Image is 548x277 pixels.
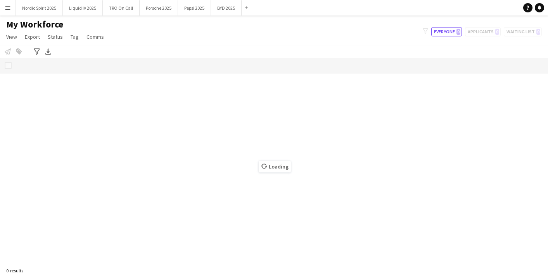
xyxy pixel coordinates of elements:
span: Tag [71,33,79,40]
app-action-btn: Export XLSX [43,47,53,56]
button: TRO On Call [103,0,140,15]
button: Everyone0 [431,27,462,36]
button: Porsche 2025 [140,0,178,15]
button: Nordic Spirit 2025 [16,0,63,15]
app-action-btn: Advanced filters [32,47,41,56]
span: Export [25,33,40,40]
a: View [3,32,20,42]
button: Pepsi 2025 [178,0,211,15]
a: Status [45,32,66,42]
span: 0 [456,29,460,35]
span: Loading [259,161,291,172]
a: Comms [83,32,107,42]
button: Liquid IV 2025 [63,0,103,15]
span: Comms [86,33,104,40]
span: My Workforce [6,19,63,30]
button: BYD 2025 [211,0,242,15]
a: Tag [67,32,82,42]
span: View [6,33,17,40]
a: Export [22,32,43,42]
span: Status [48,33,63,40]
